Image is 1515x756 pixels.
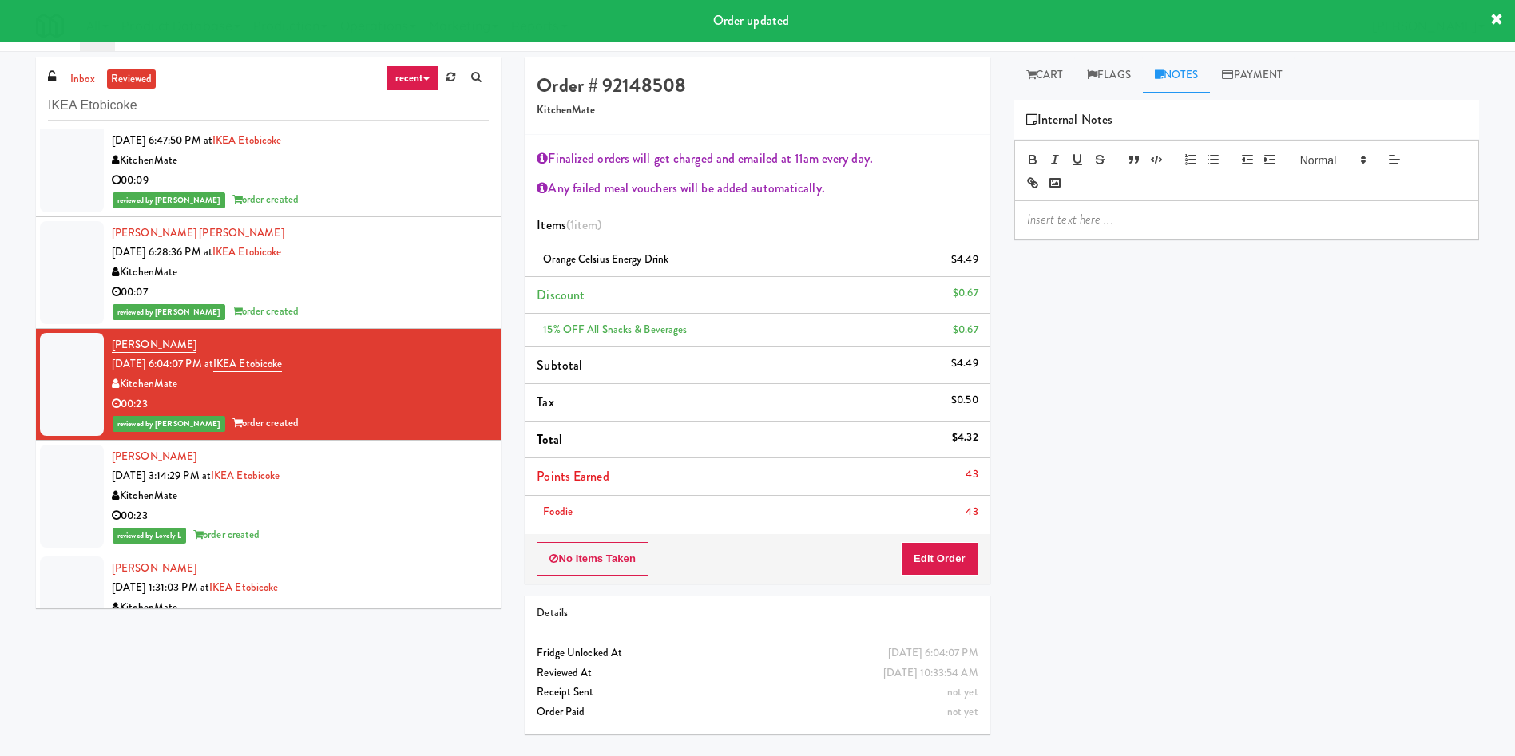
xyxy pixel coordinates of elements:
div: $0.67 [953,320,978,340]
span: reviewed by [PERSON_NAME] [113,304,225,320]
a: Notes [1143,57,1211,93]
span: order created [232,192,299,207]
div: $4.49 [951,354,978,374]
a: IKEA Etobicoke [212,133,281,148]
h4: Order # 92148508 [537,75,978,96]
a: inbox [66,69,99,89]
a: [PERSON_NAME] [112,449,196,464]
div: [DATE] 10:33:54 AM [883,663,978,683]
span: [DATE] 1:31:03 PM at [112,580,209,595]
div: KitchenMate [112,263,489,283]
ng-pluralize: item [574,216,597,234]
input: Search vision orders [48,91,489,121]
div: Receipt Sent [537,683,978,703]
span: Total [537,430,562,449]
div: [DATE] 6:04:07 PM [888,643,978,663]
li: [PERSON_NAME][DATE] 3:14:29 PM atIKEA EtobicokeKitchenMate00:23reviewed by Lovely Lorder created [36,441,501,552]
a: [PERSON_NAME] [112,560,196,576]
li: [PERSON_NAME] [PERSON_NAME][DATE] 6:28:36 PM atIKEA EtobicokeKitchenMate00:07reviewed by [PERSON_... [36,217,501,329]
div: KitchenMate [112,486,489,506]
span: Foodie [543,504,573,519]
span: Items [537,216,601,234]
span: Orange Celsius Energy Drink [543,251,668,267]
span: Points Earned [537,467,609,485]
a: IKEA Etobicoke [209,580,278,595]
li: [PERSON_NAME][DATE] 6:47:50 PM atIKEA EtobicokeKitchenMate00:09reviewed by [PERSON_NAME]order cre... [36,105,501,217]
div: Fridge Unlocked At [537,643,978,663]
div: 43 [966,502,978,522]
span: [DATE] 6:47:50 PM at [112,133,212,148]
span: (1 ) [566,216,602,234]
li: [PERSON_NAME][DATE] 1:31:03 PM atIKEA EtobicokeKitchenMate00:04reviewed by [PERSON_NAME]order cre... [36,552,501,664]
span: [DATE] 6:28:36 PM at [112,244,212,259]
a: IKEA Etobicoke [212,244,281,259]
div: Finalized orders will get charged and emailed at 11am every day. [537,147,978,171]
a: Payment [1210,57,1295,93]
span: Subtotal [537,356,582,374]
div: 00:23 [112,506,489,526]
span: reviewed by Lovely L [113,528,186,544]
div: Order Paid [537,703,978,722]
span: order created [232,303,299,319]
div: 00:23 [112,394,489,414]
span: [DATE] 6:04:07 PM at [112,356,213,371]
a: Flags [1075,57,1143,93]
span: 15% OFF All Snacks & Beverages [543,322,687,337]
span: reviewed by [PERSON_NAME] [113,416,225,432]
div: 00:09 [112,171,489,191]
a: [PERSON_NAME] [PERSON_NAME] [112,225,284,240]
li: [PERSON_NAME][DATE] 6:04:07 PM atIKEA EtobicokeKitchenMate00:23reviewed by [PERSON_NAME]order cre... [36,329,501,441]
a: IKEA Etobicoke [213,356,282,372]
span: not yet [947,704,978,719]
a: Cart [1014,57,1076,93]
span: Order updated [713,11,789,30]
a: IKEA Etobicoke [211,468,280,483]
span: Internal Notes [1026,108,1113,132]
span: [DATE] 3:14:29 PM at [112,468,211,483]
span: reviewed by [PERSON_NAME] [113,192,225,208]
div: KitchenMate [112,374,489,394]
span: order created [193,527,260,542]
button: No Items Taken [537,542,648,576]
div: KitchenMate [112,151,489,171]
a: [PERSON_NAME] [112,337,196,353]
h5: KitchenMate [537,105,978,117]
div: $0.50 [951,390,978,410]
div: Any failed meal vouchers will be added automatically. [537,176,978,200]
div: $4.32 [952,428,978,448]
a: reviewed [107,69,157,89]
div: Details [537,604,978,623]
button: Edit Order [901,542,978,576]
span: Discount [537,286,585,304]
span: not yet [947,684,978,699]
span: Tax [537,393,553,411]
div: Reviewed At [537,663,978,683]
div: $4.49 [951,250,978,270]
div: 43 [966,465,978,485]
div: $0.67 [953,283,978,303]
div: KitchenMate [112,598,489,618]
span: order created [232,415,299,430]
a: recent [387,65,439,91]
div: 00:07 [112,283,489,303]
